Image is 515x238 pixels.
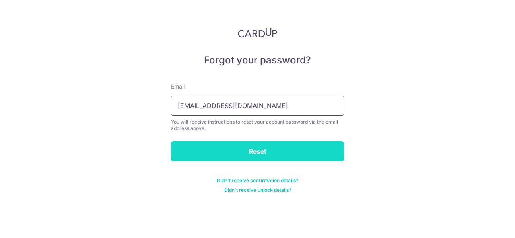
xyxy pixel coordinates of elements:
[238,28,277,38] img: CardUp Logo
[217,177,298,184] a: Didn't receive confirmation details?
[224,187,291,193] a: Didn't receive unlock details?
[171,141,344,161] input: Reset
[171,96,344,116] input: Enter your Email
[171,54,344,67] h5: Forgot your password?
[171,83,185,91] label: Email
[171,119,344,132] div: You will receive instructions to reset your account password via the email address above.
